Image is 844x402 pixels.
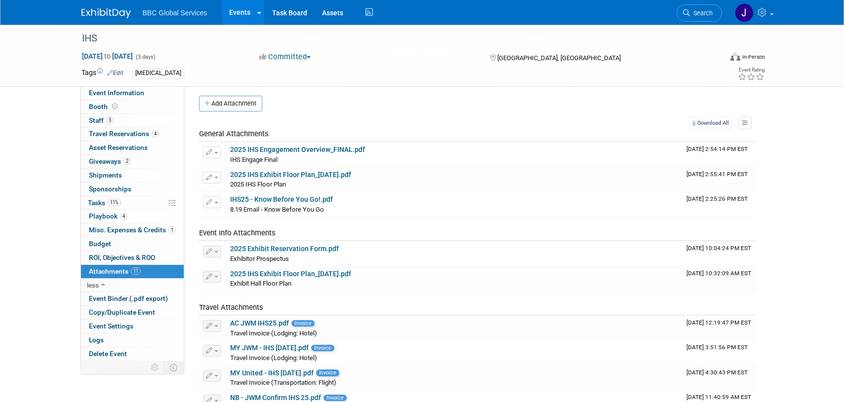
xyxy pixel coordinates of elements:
span: Travel Invoice (Lodging: Hotel) [230,354,317,362]
span: Invoice [291,320,315,327]
span: Sponsorships [89,185,131,193]
span: Shipments [89,171,122,179]
a: NB - JWM Confirm IHS 25.pdf [230,394,321,402]
a: AC JWM IHS25.pdf [230,319,289,327]
img: Jennifer Benedict [735,3,754,22]
span: Delete Event [89,350,127,358]
span: [DATE] [DATE] [81,52,133,61]
a: Misc. Expenses & Credits1 [81,223,184,237]
button: Add Attachment [199,96,262,111]
span: Upload Timestamp [686,270,751,277]
a: Staff3 [81,114,184,127]
a: Download All [689,116,732,130]
span: Travel Reservations [89,130,159,138]
div: In-Person [742,53,765,61]
button: Committed [256,52,315,62]
div: IHS [79,30,707,47]
a: Event Settings [81,320,184,333]
a: 2025 IHS Exhibit Floor Plan_[DATE].pdf [230,270,351,278]
td: Upload Timestamp [683,167,756,192]
a: Travel Reservations4 [81,127,184,141]
span: Search [690,9,713,17]
span: 11 [131,267,141,275]
a: Event Binder (.pdf export) [81,292,184,305]
span: Invoice [311,345,334,351]
div: Event Rating [738,68,764,73]
a: 2025 IHS Exhibit Floor Plan_[DATE].pdf [230,171,351,179]
img: ExhibitDay [81,8,131,18]
span: 2025 IHS Floor Plan [230,181,286,188]
a: Logs [81,333,184,347]
a: 2025 Exhibit Reservation Form.pdf [230,245,339,253]
a: Copy/Duplicate Event [81,306,184,319]
span: Asset Reservations [89,144,148,151]
a: Search [677,4,722,22]
span: Travel Attachments [199,303,263,312]
span: to [103,52,112,60]
a: Budget [81,237,184,251]
td: Upload Timestamp [683,142,756,167]
span: less [87,281,99,289]
a: Edit [107,70,123,76]
span: Exhibitor Prospectus [230,255,289,262]
span: BBC Global Services [143,9,207,17]
span: ROI, Objectives & ROO [89,254,155,261]
span: [GEOGRAPHIC_DATA], [GEOGRAPHIC_DATA] [497,54,621,62]
span: (3 days) [135,54,156,60]
a: IHS25 - Know Before You Go!.pdf [230,195,333,203]
a: Attachments11 [81,265,184,278]
span: Travel Invoice (Lodging: Hotel) [230,329,317,337]
a: Tasks11% [81,196,184,210]
span: General Attachments [199,129,269,138]
a: less [81,279,184,292]
span: 2 [123,157,131,165]
a: MY JWM - IHS [DATE].pdf [230,344,309,352]
span: 11% [108,199,121,206]
a: Asset Reservations [81,141,184,154]
span: 3 [106,116,114,124]
span: 8.19 Email - Know Before You Go [230,206,324,213]
span: Exhibit Hall Floor Plan [230,280,291,287]
img: Format-Inperson.png [730,53,740,61]
span: Event Info Attachments [199,228,276,237]
span: Tasks [88,199,121,207]
td: Tags [81,68,123,79]
span: Upload Timestamp [686,319,751,326]
span: Invoice [323,395,347,401]
td: Upload Timestamp [683,241,756,266]
span: Playbook [89,212,127,220]
td: Upload Timestamp [683,266,756,291]
span: Upload Timestamp [686,344,748,351]
td: Upload Timestamp [683,365,756,390]
span: Event Settings [89,322,133,330]
span: Invoice [316,369,339,376]
span: 1 [168,226,176,234]
span: Attachments [89,267,141,275]
span: IHS Engage Final [230,156,278,163]
span: Staff [89,116,114,124]
span: Event Binder (.pdf export) [89,294,168,302]
td: Toggle Event Tabs [163,361,184,374]
td: Personalize Event Tab Strip [147,361,164,374]
span: Copy/Duplicate Event [89,308,155,316]
span: 4 [120,213,127,220]
td: Upload Timestamp [683,192,756,217]
a: ROI, Objectives & ROO [81,251,184,264]
span: Upload Timestamp [686,146,748,152]
span: Booth [89,103,120,110]
a: Shipments [81,169,184,182]
a: Sponsorships [81,183,184,196]
span: Logs [89,336,104,344]
span: Misc. Expenses & Credits [89,226,176,234]
td: Upload Timestamp [683,316,756,340]
div: [MEDICAL_DATA] [132,68,184,78]
div: Event Format [664,51,765,66]
span: Upload Timestamp [686,394,751,401]
span: Giveaways [89,157,131,165]
a: 2025 IHS Engagement Overview_FINAL.pdf [230,146,365,153]
span: Upload Timestamp [686,245,751,252]
td: Upload Timestamp [683,340,756,365]
span: Event Information [89,89,144,97]
span: Travel Invoice (Transportation: Flight) [230,379,336,386]
a: Event Information [81,86,184,100]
